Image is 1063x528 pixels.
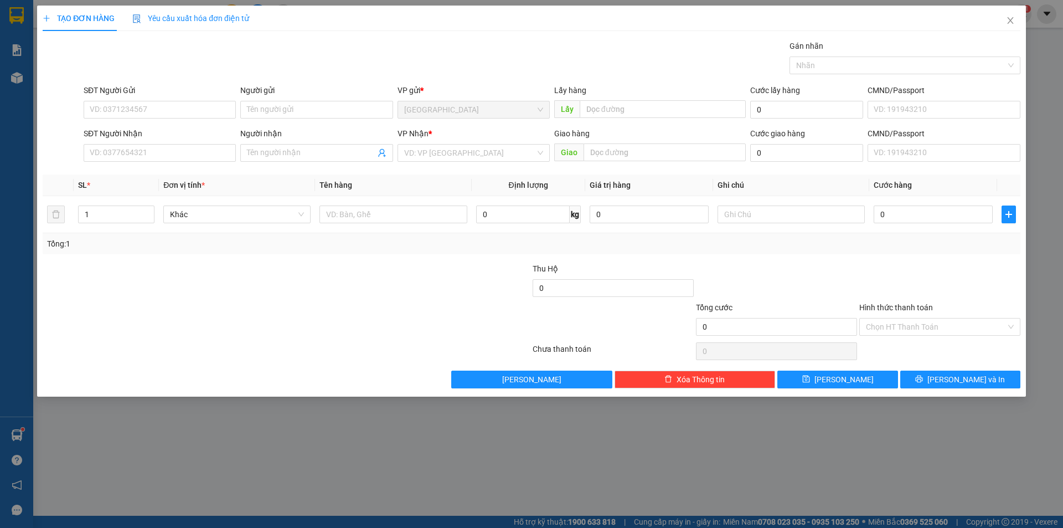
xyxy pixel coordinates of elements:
input: 0 [590,206,709,223]
div: SĐT Người Nhận [84,127,236,140]
span: TẠO ĐƠN HÀNG [43,14,115,23]
span: user-add [378,148,386,157]
span: Định lượng [509,181,548,189]
span: [PERSON_NAME] [502,373,561,386]
button: save[PERSON_NAME] [777,371,897,388]
span: [PERSON_NAME] [814,373,874,386]
span: Giá trị hàng [590,181,631,189]
button: delete [47,206,65,223]
label: Cước giao hàng [750,129,805,138]
input: Dọc đường [584,143,746,161]
input: Dọc đường [580,100,746,118]
span: plus [43,14,50,22]
button: plus [1002,206,1016,223]
button: printer[PERSON_NAME] và In [900,371,1020,388]
div: Chưa thanh toán [531,343,695,362]
button: [PERSON_NAME] [451,371,612,388]
span: Cước hàng [874,181,912,189]
span: close [1006,16,1015,25]
span: Lấy hàng [554,86,586,95]
span: Đà Lạt [404,101,543,118]
span: delete [664,375,672,384]
div: VP gửi [398,84,550,96]
img: icon [132,14,141,23]
div: CMND/Passport [868,84,1020,96]
input: VD: Bàn, Ghế [319,206,467,223]
button: deleteXóa Thông tin [615,371,776,388]
input: Ghi Chú [718,206,865,223]
label: Hình thức thanh toán [859,303,933,312]
span: kg [570,206,581,223]
span: Lấy [554,100,580,118]
span: Đơn vị tính [163,181,205,189]
div: Người nhận [240,127,393,140]
input: Cước giao hàng [750,144,863,162]
span: Thu Hộ [533,264,558,273]
span: Tổng cước [696,303,732,312]
div: Người gửi [240,84,393,96]
span: SL [78,181,87,189]
span: [PERSON_NAME] và In [927,373,1005,386]
button: Close [995,6,1026,37]
span: VP Nhận [398,129,429,138]
span: Yêu cầu xuất hóa đơn điện tử [132,14,249,23]
span: Xóa Thông tin [677,373,725,386]
span: Tên hàng [319,181,352,189]
span: save [802,375,810,384]
input: Cước lấy hàng [750,101,863,119]
div: CMND/Passport [868,127,1020,140]
span: Giao hàng [554,129,590,138]
span: Khác [170,206,304,223]
th: Ghi chú [713,175,869,196]
label: Cước lấy hàng [750,86,800,95]
span: plus [1002,210,1015,219]
div: Tổng: 1 [47,238,410,250]
label: Gán nhãn [789,42,823,50]
span: Giao [554,143,584,161]
span: printer [915,375,923,384]
div: SĐT Người Gửi [84,84,236,96]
